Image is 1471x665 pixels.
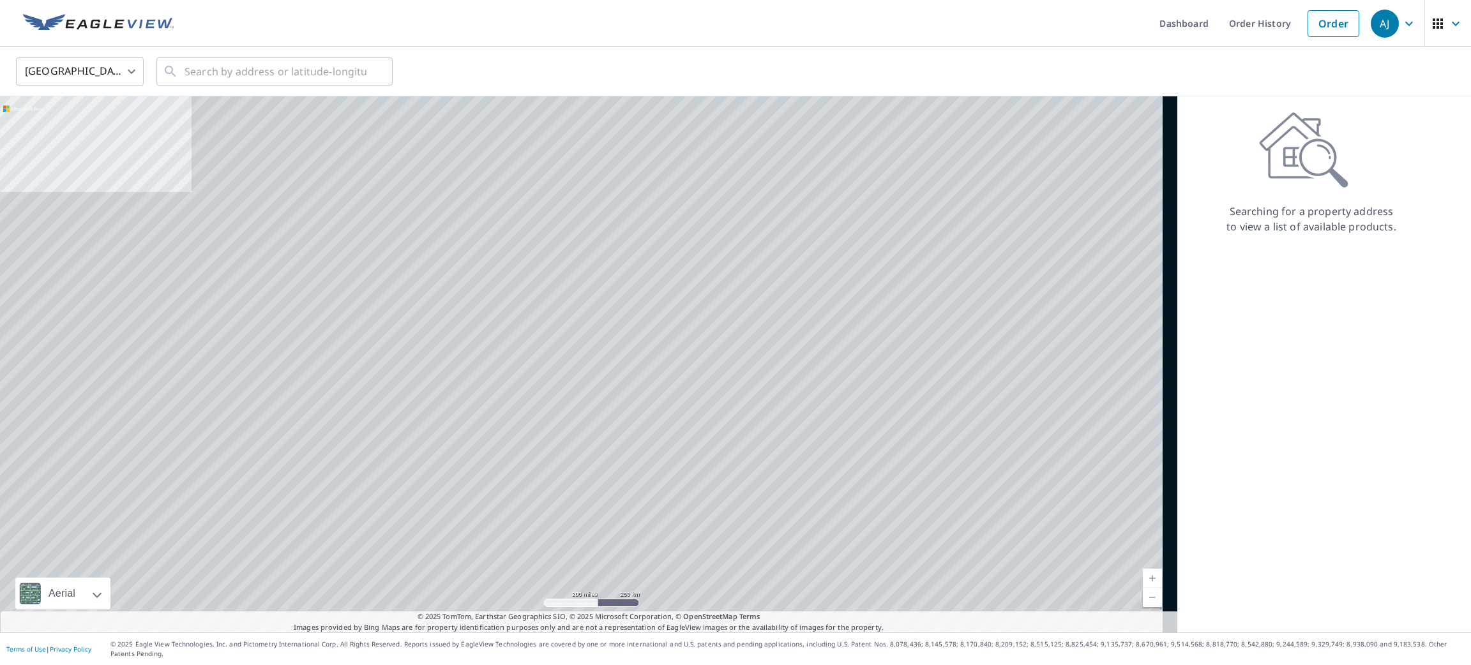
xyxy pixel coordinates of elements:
[1308,10,1359,37] a: Order
[418,611,760,622] span: © 2025 TomTom, Earthstar Geographics SIO, © 2025 Microsoft Corporation, ©
[739,611,760,621] a: Terms
[15,578,110,609] div: Aerial
[1143,588,1162,607] a: Current Level 5, Zoom Out
[6,645,91,653] p: |
[683,611,737,621] a: OpenStreetMap
[23,14,174,33] img: EV Logo
[6,645,46,654] a: Terms of Use
[1143,569,1162,588] a: Current Level 5, Zoom In
[1226,204,1397,234] p: Searching for a property address to view a list of available products.
[16,54,144,89] div: [GEOGRAPHIC_DATA]
[45,578,79,609] div: Aerial
[110,639,1465,659] p: © 2025 Eagle View Technologies, Inc. and Pictometry International Corp. All Rights Reserved. Repo...
[185,54,366,89] input: Search by address or latitude-longitude
[1371,10,1399,38] div: AJ
[50,645,91,654] a: Privacy Policy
